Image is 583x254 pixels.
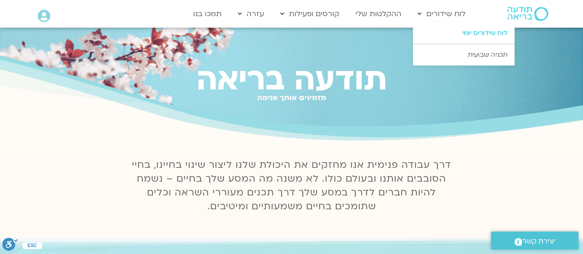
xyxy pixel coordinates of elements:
[491,231,578,249] a: יצירת קשר
[188,5,226,23] a: תמכו בנו
[351,5,406,23] a: ההקלטות שלי
[413,5,470,23] a: לוח שידורים
[413,23,514,44] a: לוח שידורים יומי
[522,235,555,248] span: יצירת קשר
[233,5,269,23] a: עזרה
[276,5,344,23] a: קורסים ופעילות
[413,44,514,65] a: תכניה שבועית
[507,7,548,21] img: תודעה בריאה
[127,158,457,213] p: דרך עבודה פנימית אנו מחזקים את היכולת שלנו ליצור שינוי בחיינו, בחיי הסובבים אותנו ובעולם כולו. לא...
